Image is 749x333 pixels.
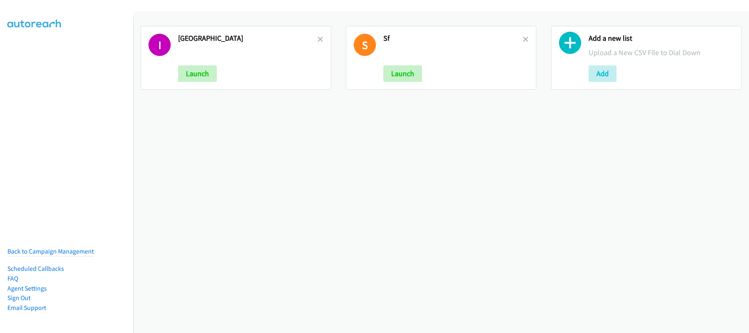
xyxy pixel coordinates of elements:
[383,65,422,82] button: Launch
[148,34,171,56] h1: I
[7,275,18,282] a: FAQ
[7,265,64,272] a: Scheduled Callbacks
[589,34,734,43] h2: Add a new list
[7,284,47,292] a: Agent Settings
[7,294,30,302] a: Sign Out
[7,247,94,255] a: Back to Campaign Management
[178,65,217,82] button: Launch
[383,34,523,43] h2: Sf
[178,34,318,43] h2: [GEOGRAPHIC_DATA]
[354,34,376,56] h1: S
[589,65,617,82] button: Add
[7,304,46,312] a: Email Support
[589,47,734,58] p: Upload a New CSV File to Dial Down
